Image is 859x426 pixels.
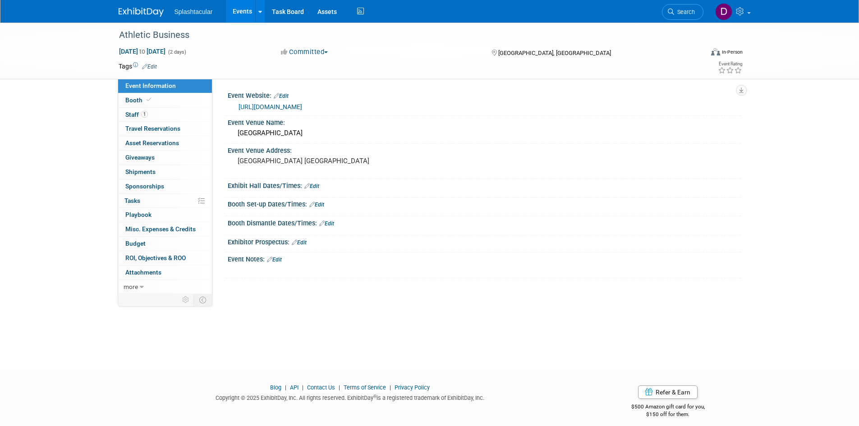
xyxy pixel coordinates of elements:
td: Tags [119,62,157,71]
span: to [138,48,147,55]
span: Splashtacular [175,8,213,15]
span: Asset Reservations [125,139,179,147]
span: | [336,384,342,391]
span: | [387,384,393,391]
a: Booth [118,93,212,107]
span: Attachments [125,269,161,276]
span: Budget [125,240,146,247]
div: Event Venue Address: [228,144,741,155]
td: Toggle Event Tabs [193,294,212,306]
span: ROI, Objectives & ROO [125,254,186,261]
div: Event Notes: [228,252,741,264]
a: Edit [309,202,324,208]
span: Tasks [124,197,140,204]
a: Travel Reservations [118,122,212,136]
a: Edit [274,93,289,99]
a: Edit [304,183,319,189]
span: Search [674,9,695,15]
td: Personalize Event Tab Strip [178,294,194,306]
a: Event Information [118,79,212,93]
a: Misc. Expenses & Credits [118,222,212,236]
a: Refer & Earn [638,385,698,399]
a: Tasks [118,194,212,208]
a: Blog [270,384,281,391]
a: Playbook [118,208,212,222]
span: 1 [141,111,148,118]
div: [GEOGRAPHIC_DATA] [234,126,734,140]
a: Privacy Policy [395,384,430,391]
img: Drew Ford [715,3,732,20]
div: Booth Set-up Dates/Times: [228,197,741,209]
a: Edit [142,64,157,70]
span: Playbook [125,211,152,218]
div: Event Website: [228,89,741,101]
img: ExhibitDay [119,8,164,17]
span: (2 days) [167,49,186,55]
a: Staff1 [118,108,212,122]
div: Event Rating [718,62,742,66]
span: more [124,283,138,290]
a: [URL][DOMAIN_NAME] [239,103,302,110]
a: Search [662,4,703,20]
span: [GEOGRAPHIC_DATA], [GEOGRAPHIC_DATA] [498,50,611,56]
div: $150 off for them. [595,411,741,418]
span: [DATE] [DATE] [119,47,166,55]
a: Sponsorships [118,179,212,193]
span: Misc. Expenses & Credits [125,225,196,233]
button: Committed [278,47,331,57]
span: Sponsorships [125,183,164,190]
a: Terms of Service [344,384,386,391]
span: | [283,384,289,391]
sup: ® [373,394,377,399]
a: Contact Us [307,384,335,391]
a: Asset Reservations [118,136,212,150]
span: Giveaways [125,154,155,161]
pre: [GEOGRAPHIC_DATA] [GEOGRAPHIC_DATA] [238,157,432,165]
span: Shipments [125,168,156,175]
a: Edit [319,220,334,227]
a: Attachments [118,266,212,279]
a: ROI, Objectives & ROO [118,251,212,265]
i: Booth reservation complete [147,97,151,102]
div: Exhibitor Prospectus: [228,235,741,247]
div: Event Venue Name: [228,116,741,127]
span: Booth [125,96,153,104]
span: Staff [125,111,148,118]
div: In-Person [721,49,743,55]
a: Edit [267,257,282,263]
div: Booth Dismantle Dates/Times: [228,216,741,228]
a: Budget [118,237,212,251]
div: $500 Amazon gift card for you, [595,397,741,418]
div: Athletic Business [116,27,690,43]
span: Event Information [125,82,176,89]
a: API [290,384,299,391]
span: | [300,384,306,391]
a: Shipments [118,165,212,179]
div: Event Format [650,47,743,60]
a: more [118,280,212,294]
a: Edit [292,239,307,246]
div: Exhibit Hall Dates/Times: [228,179,741,191]
span: Travel Reservations [125,125,180,132]
img: Format-Inperson.png [711,48,720,55]
a: Giveaways [118,151,212,165]
div: Copyright © 2025 ExhibitDay, Inc. All rights reserved. ExhibitDay is a registered trademark of Ex... [119,392,582,402]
